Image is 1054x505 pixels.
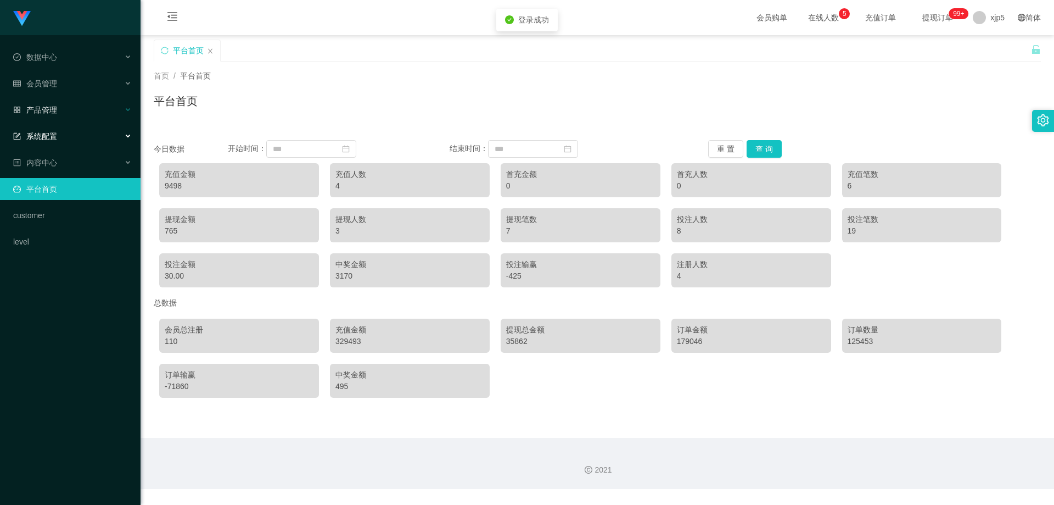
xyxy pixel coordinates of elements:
[165,324,313,336] div: 会员总注册
[207,48,214,54] i: 图标: close
[13,132,57,141] span: 系统配置
[518,15,549,24] span: 登录成功
[335,180,484,192] div: 4
[13,53,57,62] span: 数据中心
[13,80,21,87] i: 图标: table
[154,93,198,109] h1: 平台首页
[13,231,132,253] a: level
[13,11,31,26] img: logo.9652507e.png
[450,144,488,153] span: 结束时间：
[13,132,21,140] i: 图标: form
[677,270,826,282] div: 4
[335,225,484,237] div: 3
[13,204,132,226] a: customer
[848,336,996,347] div: 125453
[165,336,313,347] div: 110
[154,71,169,80] span: 首页
[13,178,132,200] a: 图标: dashboard平台首页
[154,293,1041,313] div: 总数据
[848,180,996,192] div: 6
[505,15,514,24] i: icon: check-circle
[165,180,313,192] div: 9498
[335,369,484,381] div: 中奖金额
[335,270,484,282] div: 3170
[165,270,313,282] div: 30.00
[342,145,350,153] i: 图标: calendar
[848,214,996,225] div: 投注笔数
[1031,45,1041,54] i: 图标: unlock
[839,8,850,19] sup: 5
[13,106,21,114] i: 图标: appstore-o
[506,214,655,225] div: 提现笔数
[165,225,313,237] div: 765
[335,259,484,270] div: 中奖金额
[13,79,57,88] span: 会员管理
[848,324,996,336] div: 订单数量
[506,270,655,282] div: -425
[13,158,57,167] span: 内容中心
[165,169,313,180] div: 充值金额
[161,47,169,54] i: 图标: sync
[747,140,782,158] button: 查 询
[335,214,484,225] div: 提现人数
[917,14,958,21] span: 提现订单
[564,145,571,153] i: 图标: calendar
[165,369,313,381] div: 订单输赢
[180,71,211,80] span: 平台首页
[165,214,313,225] div: 提现金额
[154,1,191,36] i: 图标: menu-fold
[848,169,996,180] div: 充值笔数
[803,14,844,21] span: 在线人数
[677,259,826,270] div: 注册人数
[506,259,655,270] div: 投注输赢
[949,8,968,19] sup: 233
[506,169,655,180] div: 首充金额
[165,259,313,270] div: 投注金额
[165,381,313,392] div: -71860
[1037,114,1049,126] i: 图标: setting
[154,143,228,155] div: 今日数据
[173,40,204,61] div: 平台首页
[335,324,484,336] div: 充值金额
[13,106,57,114] span: 产品管理
[677,225,826,237] div: 8
[228,144,266,153] span: 开始时间：
[677,324,826,336] div: 订单金额
[506,324,655,336] div: 提现总金额
[149,464,1045,476] div: 2021
[1018,14,1025,21] i: 图标: global
[335,169,484,180] div: 充值人数
[335,336,484,347] div: 329493
[506,180,655,192] div: 0
[335,381,484,392] div: 495
[860,14,901,21] span: 充值订单
[708,140,743,158] button: 重 置
[677,169,826,180] div: 首充人数
[506,336,655,347] div: 35862
[13,159,21,167] i: 图标: profile
[848,225,996,237] div: 19
[173,71,176,80] span: /
[677,214,826,225] div: 投注人数
[677,336,826,347] div: 179046
[506,225,655,237] div: 7
[585,466,592,474] i: 图标: copyright
[843,8,846,19] p: 5
[677,180,826,192] div: 0
[13,53,21,61] i: 图标: check-circle-o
